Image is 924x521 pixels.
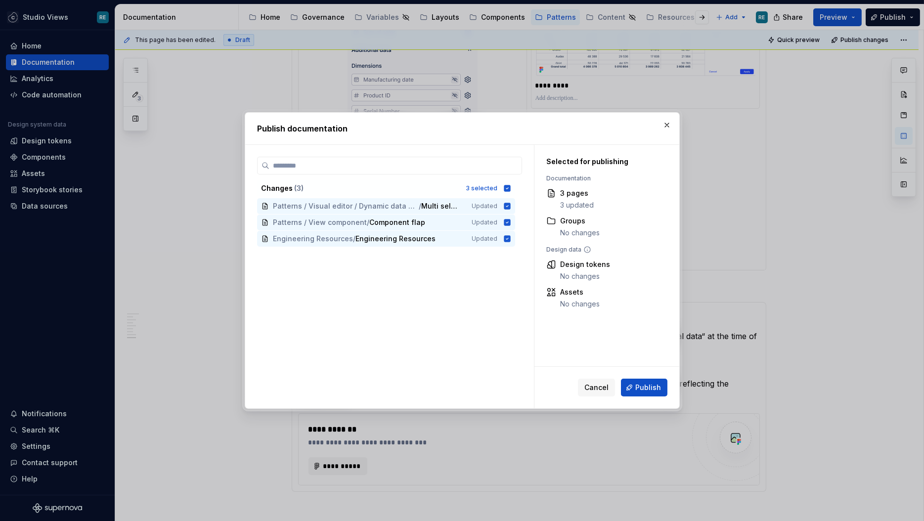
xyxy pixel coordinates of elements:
[560,188,594,198] div: 3 pages
[367,217,369,227] span: /
[472,235,497,243] span: Updated
[421,201,457,211] span: Multi select
[466,184,497,192] div: 3 selected
[560,216,600,226] div: Groups
[560,271,610,281] div: No changes
[472,218,497,226] span: Updated
[355,234,436,244] span: Engineering Resources
[273,234,353,244] span: Engineering Resources
[578,379,615,396] button: Cancel
[635,383,661,392] span: Publish
[560,287,600,297] div: Assets
[353,234,355,244] span: /
[261,183,460,193] div: Changes
[257,123,667,134] h2: Publish documentation
[621,379,667,396] button: Publish
[273,201,419,211] span: Patterns / Visual editor / Dynamic data display
[273,217,367,227] span: Patterns / View component
[546,157,662,167] div: Selected for publishing
[584,383,609,392] span: Cancel
[369,217,425,227] span: Component flap
[560,260,610,269] div: Design tokens
[472,202,497,210] span: Updated
[294,184,304,192] span: ( 3 )
[418,201,421,211] span: /
[546,246,662,254] div: Design data
[560,200,594,210] div: 3 updated
[560,299,600,309] div: No changes
[560,228,600,238] div: No changes
[546,174,662,182] div: Documentation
